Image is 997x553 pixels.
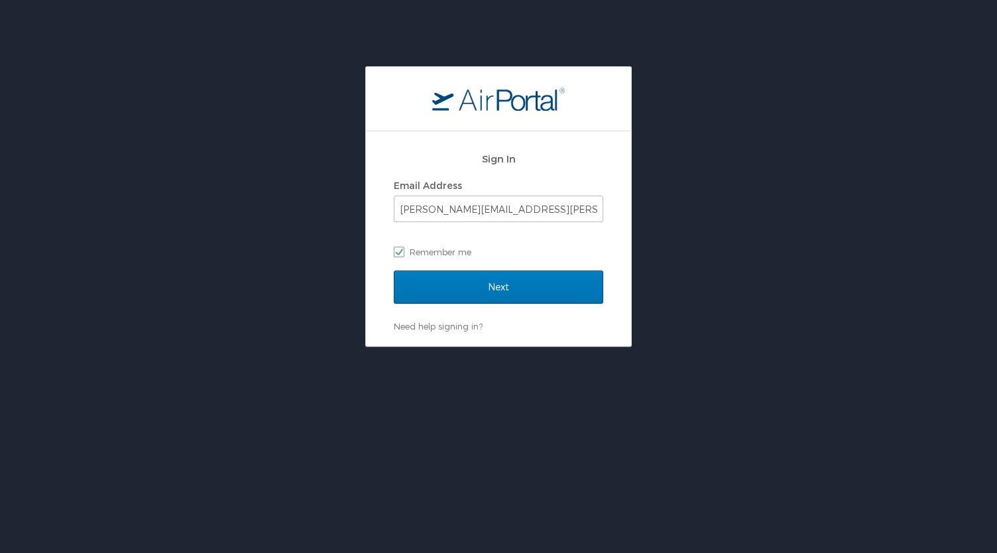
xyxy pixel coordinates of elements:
[394,321,483,332] a: Need help signing in?
[394,151,603,166] h2: Sign In
[394,180,462,191] label: Email Address
[432,87,565,111] img: logo
[394,242,603,262] label: Remember me
[394,271,603,304] input: Next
